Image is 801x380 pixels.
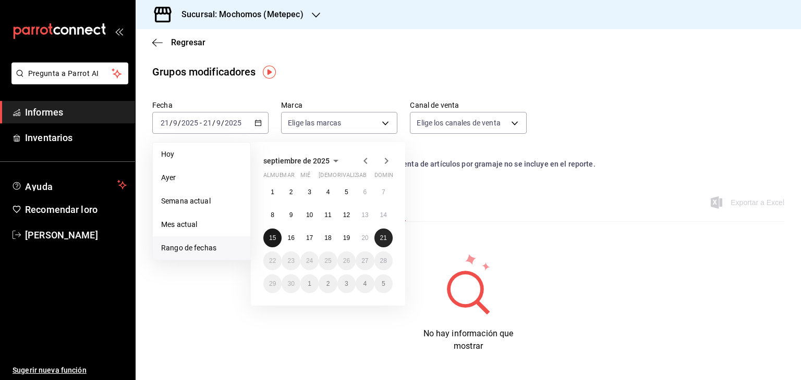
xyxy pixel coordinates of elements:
[356,251,374,270] button: 27 de septiembre de 2025
[25,230,98,240] font: [PERSON_NAME]
[374,172,399,179] font: dominio
[380,211,387,219] font: 14
[374,183,393,201] button: 7 de septiembre de 2025
[287,257,294,264] abbr: 23 de septiembre de 2025
[374,251,393,270] button: 28 de septiembre de 2025
[152,37,205,47] button: Regresar
[181,119,199,127] input: ----
[161,150,174,158] font: Hoy
[269,234,276,242] font: 15
[25,107,63,118] font: Informes
[326,280,330,287] font: 2
[380,234,387,242] abbr: 21 de septiembre de 2025
[345,188,348,196] abbr: 5 de septiembre de 2025
[300,251,319,270] button: 24 de septiembre de 2025
[423,328,514,351] font: No hay información que mostrar
[282,183,300,201] button: 2 de septiembre de 2025
[308,280,311,287] font: 1
[263,183,282,201] button: 1 de septiembre de 2025
[363,280,367,287] font: 4
[289,188,293,196] font: 2
[345,188,348,196] font: 5
[324,211,331,219] font: 11
[263,172,294,183] abbr: lunes
[361,257,368,264] abbr: 27 de septiembre de 2025
[343,211,350,219] abbr: 12 de septiembre de 2025
[326,188,330,196] abbr: 4 de septiembre de 2025
[306,257,313,264] abbr: 24 de septiembre de 2025
[337,172,366,179] font: rivalizar
[300,206,319,224] button: 10 de septiembre de 2025
[263,66,276,79] img: Marcador de información sobre herramientas
[263,229,282,247] button: 15 de septiembre de 2025
[269,280,276,287] abbr: 29 de septiembre de 2025
[319,274,337,293] button: 2 de octubre de 2025
[345,280,348,287] abbr: 3 de octubre de 2025
[361,211,368,219] font: 13
[337,172,366,183] abbr: viernes
[337,183,356,201] button: 5 de septiembre de 2025
[161,244,216,252] font: Rango de fechas
[212,119,215,127] font: /
[224,119,242,127] input: ----
[271,188,274,196] abbr: 1 de septiembre de 2025
[282,206,300,224] button: 9 de septiembre de 2025
[216,119,221,127] input: --
[288,119,341,127] font: Elige las marcas
[271,188,274,196] font: 1
[380,257,387,264] font: 28
[11,62,128,84] button: Pregunta a Parrot AI
[356,172,367,183] abbr: sábado
[308,188,311,196] abbr: 3 de septiembre de 2025
[160,119,169,127] input: --
[380,234,387,242] font: 21
[115,27,123,35] button: abrir_cajón_menú
[306,257,313,264] font: 24
[319,251,337,270] button: 25 de septiembre de 2025
[337,251,356,270] button: 26 de septiembre de 2025
[287,234,294,242] abbr: 16 de septiembre de 2025
[300,183,319,201] button: 3 de septiembre de 2025
[203,119,212,127] input: --
[171,37,205,47] font: Regresar
[161,220,197,229] font: Mes actual
[343,234,350,242] font: 19
[374,229,393,247] button: 21 de septiembre de 2025
[324,257,331,264] abbr: 25 de septiembre de 2025
[363,280,367,287] abbr: 4 de octubre de 2025
[161,197,211,205] font: Semana actual
[282,172,294,183] abbr: martes
[380,211,387,219] abbr: 14 de septiembre de 2025
[361,234,368,242] abbr: 20 de septiembre de 2025
[337,229,356,247] button: 19 de septiembre de 2025
[356,229,374,247] button: 20 de septiembre de 2025
[289,188,293,196] abbr: 2 de septiembre de 2025
[308,280,311,287] abbr: 1 de octubre de 2025
[306,211,313,219] abbr: 10 de septiembre de 2025
[345,280,348,287] font: 3
[343,257,350,264] abbr: 26 de septiembre de 2025
[306,234,313,242] font: 17
[337,274,356,293] button: 3 de octubre de 2025
[161,173,176,182] font: Ayer
[269,280,276,287] font: 29
[152,66,256,78] font: Grupos modificadores
[173,119,178,127] input: --
[361,234,368,242] font: 20
[374,206,393,224] button: 14 de septiembre de 2025
[356,172,367,179] font: sab
[287,280,294,287] abbr: 30 de septiembre de 2025
[306,234,313,242] abbr: 17 de septiembre de 2025
[319,206,337,224] button: 11 de septiembre de 2025
[382,188,385,196] abbr: 7 de septiembre de 2025
[271,211,274,219] font: 8
[300,274,319,293] button: 1 de octubre de 2025
[343,257,350,264] font: 26
[221,119,224,127] font: /
[169,119,173,127] font: /
[200,119,202,127] font: -
[281,101,302,109] font: Marca
[363,188,367,196] abbr: 6 de septiembre de 2025
[308,188,311,196] font: 3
